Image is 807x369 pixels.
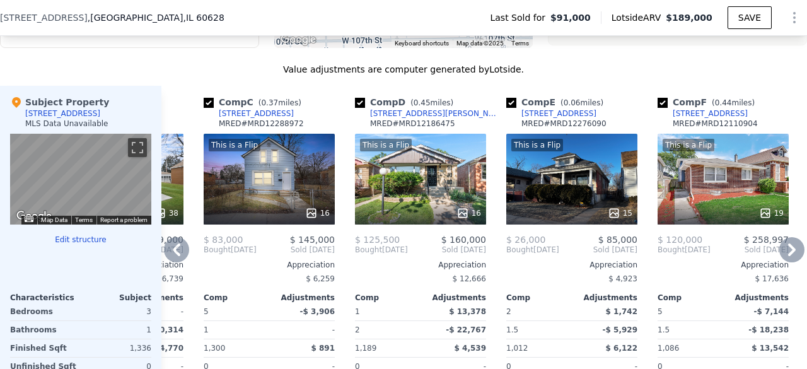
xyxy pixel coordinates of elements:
[355,321,418,339] div: 2
[606,344,637,353] span: $ 6,122
[395,39,449,48] button: Keyboard shortcuts
[261,98,278,107] span: 0.37
[506,96,608,108] div: Comp E
[572,293,637,303] div: Adjustments
[204,245,257,255] div: [DATE]
[550,11,591,24] span: $91,000
[209,139,260,151] div: This is a Flip
[355,235,400,245] span: $ 125,500
[658,293,723,303] div: Comp
[88,11,224,24] span: , [GEOGRAPHIC_DATA]
[755,274,789,283] span: $ 17,636
[355,344,376,353] span: 1,189
[673,119,758,129] div: MRED # MRD12110904
[658,260,789,270] div: Appreciation
[521,119,607,129] div: MRED # MRD12276090
[204,260,335,270] div: Appreciation
[272,321,335,339] div: -
[269,293,335,303] div: Adjustments
[414,98,431,107] span: 0.45
[355,108,501,119] a: [STREET_ADDRESS][PERSON_NAME]
[25,216,33,222] button: Keyboard shortcuts
[204,96,306,108] div: Comp C
[506,260,637,270] div: Appreciation
[204,344,225,353] span: 1,300
[564,98,581,107] span: 0.06
[83,303,151,320] div: 3
[511,139,563,151] div: This is a Flip
[311,344,335,353] span: $ 891
[658,245,685,255] span: Bought
[456,40,504,47] span: Map data ©2025
[555,98,608,107] span: ( miles)
[490,11,550,24] span: Last Sold for
[456,207,481,220] div: 16
[612,11,666,24] span: Lotside ARV
[658,96,760,108] div: Comp F
[204,293,269,303] div: Comp
[658,245,711,255] div: [DATE]
[41,216,67,225] button: Map Data
[782,5,807,30] button: Show Options
[355,307,360,316] span: 1
[603,325,637,334] span: -$ 5,929
[355,245,408,255] div: [DATE]
[446,325,486,334] span: -$ 22,767
[441,235,486,245] span: $ 160,000
[204,235,243,245] span: $ 83,000
[81,293,151,303] div: Subject
[300,307,335,316] span: -$ 3,906
[154,207,178,220] div: 38
[598,235,637,245] span: $ 85,000
[453,274,486,283] span: $ 12,666
[666,13,712,23] span: $189,000
[183,13,224,23] span: , IL 60628
[355,293,421,303] div: Comp
[511,40,529,47] a: Terms
[204,321,267,339] div: 1
[10,339,78,357] div: Finished Sqft
[506,344,528,353] span: 1,012
[728,6,772,29] button: SAVE
[759,207,784,220] div: 19
[10,134,151,225] div: Map
[257,245,335,255] span: Sold [DATE]
[744,235,789,245] span: $ 258,997
[663,139,714,151] div: This is a Flip
[83,339,151,357] div: 1,336
[711,245,789,255] span: Sold [DATE]
[673,108,748,119] div: [STREET_ADDRESS]
[204,245,231,255] span: Bought
[754,307,789,316] span: -$ 7,144
[715,98,732,107] span: 0.44
[752,344,789,353] span: $ 13,542
[306,274,335,283] span: $ 6,259
[521,108,596,119] div: [STREET_ADDRESS]
[143,325,183,334] span: -$ 40,314
[506,307,511,316] span: 2
[506,293,572,303] div: Comp
[360,139,412,151] div: This is a Flip
[150,274,183,283] span: $ 16,739
[455,344,486,353] span: $ 4,539
[506,321,569,339] div: 1.5
[748,325,789,334] span: -$ 18,238
[143,344,183,353] span: -$ 24,770
[100,216,148,223] a: Report a problem
[559,245,637,255] span: Sold [DATE]
[606,307,637,316] span: $ 1,742
[10,303,78,320] div: Bedrooms
[506,235,545,245] span: $ 26,000
[25,119,108,129] div: MLS Data Unavailable
[139,235,183,245] span: $ 289,000
[506,245,559,255] div: [DATE]
[658,344,679,353] span: 1,086
[370,108,501,119] div: [STREET_ADDRESS][PERSON_NAME]
[277,32,319,48] img: Google
[277,32,319,48] a: Open this area in Google Maps (opens a new window)
[128,138,147,157] button: Toggle fullscreen view
[608,207,632,220] div: 15
[707,98,760,107] span: ( miles)
[355,260,486,270] div: Appreciation
[204,307,209,316] span: 5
